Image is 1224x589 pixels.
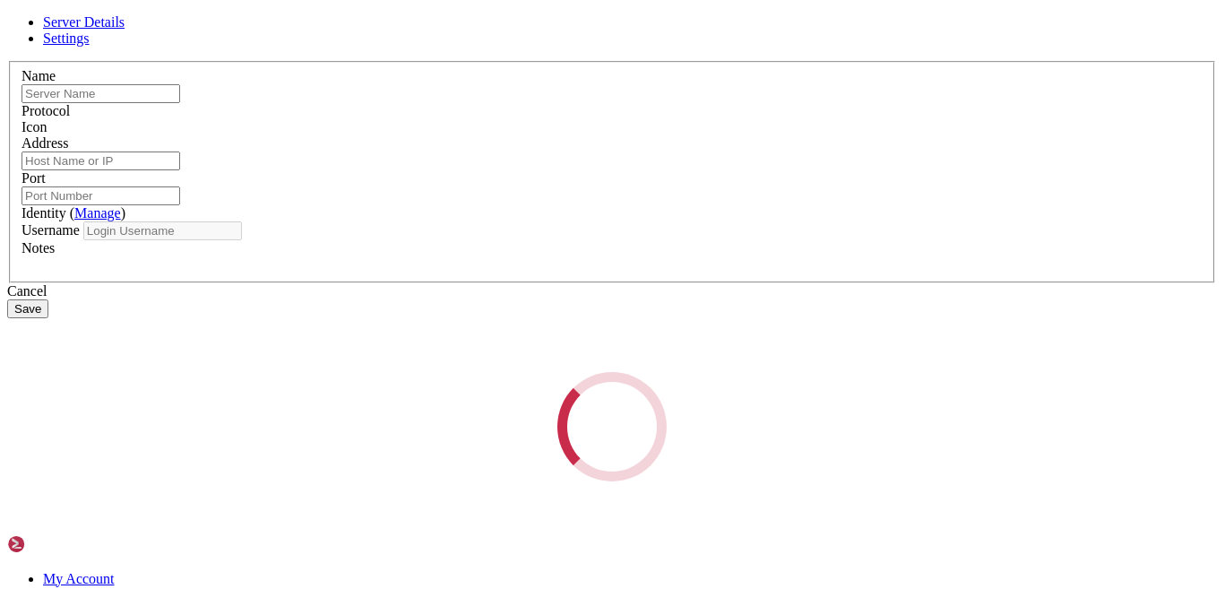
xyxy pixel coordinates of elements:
[70,205,125,221] span: ( )
[22,119,47,134] label: Icon
[22,222,80,238] label: Username
[22,135,68,151] label: Address
[535,350,689,504] div: Loading...
[83,221,242,240] input: Login Username
[22,186,180,205] input: Port Number
[43,30,90,46] a: Settings
[7,283,1217,299] div: Cancel
[22,68,56,83] label: Name
[22,103,70,118] label: Protocol
[7,7,993,22] x-row: Connection timed out
[22,240,55,256] label: Notes
[7,535,110,553] img: Shellngn
[22,84,180,103] input: Server Name
[7,22,14,38] div: (0, 1)
[22,170,46,186] label: Port
[43,571,115,586] a: My Account
[43,14,125,30] a: Server Details
[22,152,180,170] input: Host Name or IP
[22,205,125,221] label: Identity
[74,205,121,221] a: Manage
[7,299,48,318] button: Save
